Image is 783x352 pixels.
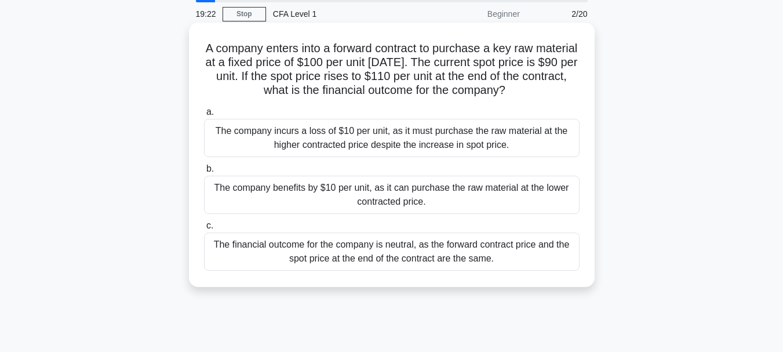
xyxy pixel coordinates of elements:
div: The company benefits by $10 per unit, as it can purchase the raw material at the lower contracted... [204,176,580,214]
div: Beginner [425,2,527,26]
span: b. [206,164,214,173]
h5: A company enters into a forward contract to purchase a key raw material at a fixed price of $100 ... [203,41,581,98]
div: 19:22 [189,2,223,26]
div: The company incurs a loss of $10 per unit, as it must purchase the raw material at the higher con... [204,119,580,157]
div: The financial outcome for the company is neutral, as the forward contract price and the spot pric... [204,233,580,271]
span: c. [206,220,213,230]
a: Stop [223,7,266,21]
div: CFA Level 1 [266,2,425,26]
span: a. [206,107,214,117]
div: 2/20 [527,2,595,26]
